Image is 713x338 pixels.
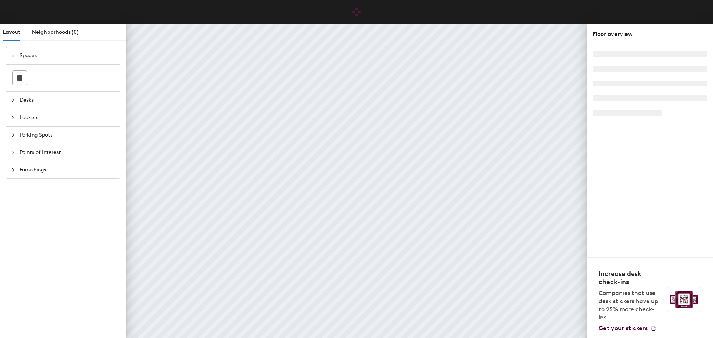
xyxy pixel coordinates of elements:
[11,168,15,172] span: collapsed
[20,161,115,178] span: Furnishings
[11,150,15,155] span: collapsed
[11,115,15,120] span: collapsed
[11,133,15,137] span: collapsed
[599,289,662,322] p: Companies that use desk stickers have up to 25% more check-ins.
[20,144,115,161] span: Points of Interest
[3,29,20,35] span: Layout
[667,287,701,312] img: Sticker logo
[20,47,115,64] span: Spaces
[20,109,115,126] span: Lockers
[11,53,15,58] span: expanded
[20,127,115,144] span: Parking Spots
[11,98,15,102] span: collapsed
[599,325,648,332] span: Get your stickers
[593,30,707,39] div: Floor overview
[599,270,662,286] h4: Increase desk check-ins
[32,29,79,35] span: Neighborhoods (0)
[20,92,115,109] span: Desks
[599,325,657,332] a: Get your stickers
